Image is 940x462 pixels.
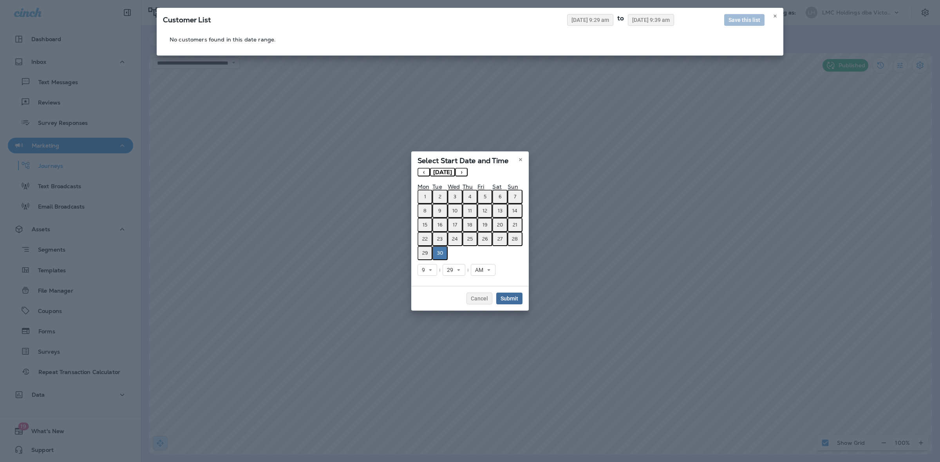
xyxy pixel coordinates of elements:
[508,204,522,218] button: September 14, 2025
[463,183,473,190] abbr: Thursday
[477,183,484,190] abbr: Friday
[508,183,518,190] abbr: Sunday
[513,222,517,228] abbr: September 21, 2025
[512,208,517,214] abbr: September 14, 2025
[438,208,441,214] abbr: September 9, 2025
[418,204,432,218] button: September 8, 2025
[483,208,487,214] abbr: September 12, 2025
[418,246,432,260] button: September 29, 2025
[483,222,488,228] abbr: September 19, 2025
[418,168,430,176] button: ‹
[499,194,502,200] abbr: September 6, 2025
[492,204,507,218] button: September 13, 2025
[463,190,477,204] button: September 4, 2025
[492,218,507,232] button: September 20, 2025
[477,218,492,232] button: September 19, 2025
[492,183,501,190] abbr: Saturday
[453,222,457,228] abbr: September 17, 2025
[465,264,471,276] div: :
[514,194,516,200] abbr: September 7, 2025
[512,236,518,242] abbr: September 28, 2025
[422,267,428,273] span: 9
[418,218,432,232] button: September 15, 2025
[497,236,503,242] abbr: September 27, 2025
[418,264,437,276] button: 9
[468,208,472,214] abbr: September 11, 2025
[471,296,488,301] span: Cancel
[448,232,463,246] button: September 24, 2025
[498,208,503,214] abbr: September 13, 2025
[477,190,492,204] button: September 5, 2025
[424,194,426,200] abbr: September 1, 2025
[492,190,507,204] button: September 6, 2025
[437,264,443,276] div: :
[448,190,463,204] button: September 3, 2025
[508,232,522,246] button: September 28, 2025
[423,222,427,228] abbr: September 15, 2025
[463,218,477,232] button: September 18, 2025
[477,204,492,218] button: September 12, 2025
[452,236,458,242] abbr: September 24, 2025
[422,236,428,242] abbr: September 22, 2025
[448,204,463,218] button: September 10, 2025
[496,293,522,304] button: Submit
[423,208,427,214] abbr: September 8, 2025
[432,232,447,246] button: September 23, 2025
[468,194,472,200] abbr: September 4, 2025
[432,183,442,190] abbr: Tuesday
[466,293,492,304] button: Cancel
[439,194,441,200] abbr: September 2, 2025
[437,236,443,242] abbr: September 23, 2025
[448,183,460,190] abbr: Wednesday
[467,236,473,242] abbr: September 25, 2025
[492,232,507,246] button: September 27, 2025
[463,232,477,246] button: September 25, 2025
[447,267,456,273] span: 29
[508,218,522,232] button: September 21, 2025
[463,204,477,218] button: September 11, 2025
[477,232,492,246] button: September 26, 2025
[484,194,486,200] abbr: September 5, 2025
[432,204,447,218] button: September 9, 2025
[437,250,443,256] abbr: September 30, 2025
[411,151,529,168] div: Select Start Date and Time
[432,246,447,260] button: September 30, 2025
[418,190,432,204] button: September 1, 2025
[467,222,472,228] abbr: September 18, 2025
[448,218,463,232] button: September 17, 2025
[471,264,495,276] button: AM
[418,232,432,246] button: September 22, 2025
[482,236,488,242] abbr: September 26, 2025
[422,250,428,256] abbr: September 29, 2025
[430,168,455,176] button: [DATE]
[452,208,457,214] abbr: September 10, 2025
[433,169,452,176] span: [DATE]
[454,194,456,200] abbr: September 3, 2025
[508,190,522,204] button: September 7, 2025
[475,267,486,273] span: AM
[432,190,447,204] button: September 2, 2025
[432,218,447,232] button: September 16, 2025
[418,183,429,190] abbr: Monday
[443,264,465,276] button: 29
[437,222,443,228] abbr: September 16, 2025
[501,296,518,301] span: Submit
[497,222,503,228] abbr: September 20, 2025
[455,168,468,176] button: ›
